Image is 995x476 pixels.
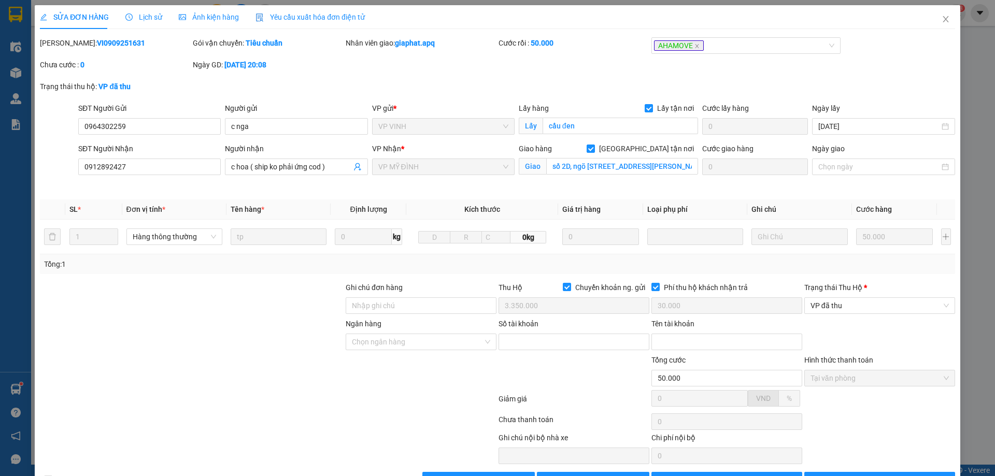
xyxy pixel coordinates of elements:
[255,13,264,22] img: icon
[497,393,650,411] div: Giảm giá
[510,231,546,243] span: 0kg
[660,282,752,293] span: Phí thu hộ khách nhận trả
[651,334,802,350] input: Tên tài khoản
[499,334,649,350] input: Số tài khoản
[378,119,508,134] span: VP VINH
[125,13,133,21] span: clock-circle
[787,394,792,402] span: %
[346,37,496,49] div: Nhân viên giao:
[519,118,543,134] span: Lấy
[543,118,698,134] input: Lấy tận nơi
[651,432,802,448] div: Chi phí nội bộ
[98,82,131,91] b: VP đã thu
[818,121,939,132] input: Ngày lấy
[499,320,538,328] label: Số tài khoản
[804,282,955,293] div: Trạng thái Thu Hộ
[804,356,873,364] label: Hình thức thanh toán
[125,13,162,21] span: Lịch sử
[818,161,939,172] input: Ngày giao
[812,104,840,112] label: Ngày lấy
[224,61,266,69] b: [DATE] 20:08
[372,145,401,153] span: VP Nhận
[562,228,639,245] input: 0
[702,158,808,175] input: Cước giao hàng
[80,61,84,69] b: 0
[352,334,483,350] input: Ngân hàng
[346,283,403,292] label: Ghi chú đơn hàng
[531,39,553,47] b: 50.000
[702,145,754,153] label: Cước giao hàng
[350,205,387,213] span: Định lượng
[353,163,362,171] span: user-add
[78,103,221,114] div: SĐT Người Gửi
[702,104,749,112] label: Cước lấy hàng
[931,5,960,34] button: Close
[418,231,450,243] input: D
[653,103,698,114] span: Lấy tận nơi
[546,158,698,175] input: Giao tận nơi
[562,205,601,213] span: Giá trị hàng
[40,37,191,49] div: [PERSON_NAME]:
[40,13,109,21] span: SỬA ĐƠN HÀNG
[44,228,61,245] button: delete
[193,37,344,49] div: Gói vận chuyển:
[812,145,845,153] label: Ngày giao
[78,143,221,154] div: SĐT Người Nhận
[464,205,500,213] span: Kích thước
[519,104,549,112] span: Lấy hàng
[856,228,933,245] input: 0
[346,297,496,314] input: Ghi chú đơn hàng
[346,320,381,328] label: Ngân hàng
[856,205,892,213] span: Cước hàng
[747,199,851,220] th: Ghi chú
[756,394,771,402] span: VND
[231,205,264,213] span: Tên hàng
[651,356,686,364] span: Tổng cước
[40,81,229,92] div: Trạng thái thu hộ:
[56,44,133,79] span: [GEOGRAPHIC_DATA], [GEOGRAPHIC_DATA] ↔ [GEOGRAPHIC_DATA]
[643,199,747,220] th: Loại phụ phí
[519,158,546,175] span: Giao
[40,13,47,21] span: edit
[450,231,482,243] input: R
[44,258,384,270] div: Tổng: 1
[392,228,402,245] span: kg
[395,39,435,47] b: giaphat.apq
[702,118,808,135] input: Cước lấy hàng
[97,39,145,47] b: VI0909251631
[57,8,132,42] strong: CHUYỂN PHÁT NHANH AN PHÚ QUÝ
[246,39,282,47] b: Tiêu chuẩn
[378,159,508,175] span: VP MỸ ĐÌNH
[481,231,510,243] input: C
[126,205,165,213] span: Đơn vị tính
[225,103,367,114] div: Người gửi
[179,13,239,21] span: Ảnh kiện hàng
[231,228,326,245] input: VD: Bàn, Ghế
[4,56,55,107] img: logo
[133,229,216,244] span: Hàng thông thường
[519,145,552,153] span: Giao hàng
[694,44,700,49] span: close
[499,432,649,448] div: Ghi chú nội bộ nhà xe
[499,37,649,49] div: Cước rồi :
[69,205,78,213] span: SL
[651,320,694,328] label: Tên tài khoản
[193,59,344,70] div: Ngày GD:
[811,370,949,386] span: Tại văn phòng
[497,414,650,432] div: Chưa thanh toán
[255,13,365,21] span: Yêu cầu xuất hóa đơn điện tử
[941,228,951,245] button: plus
[179,13,186,21] span: picture
[654,40,704,51] span: AHAMOVE
[225,143,367,154] div: Người nhận
[499,283,522,292] span: Thu Hộ
[372,103,515,114] div: VP gửi
[751,228,847,245] input: Ghi Chú
[811,298,949,313] span: VP đã thu
[571,282,649,293] span: Chuyển khoản ng. gửi
[595,143,698,154] span: [GEOGRAPHIC_DATA] tận nơi
[942,15,950,23] span: close
[40,59,191,70] div: Chưa cước :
